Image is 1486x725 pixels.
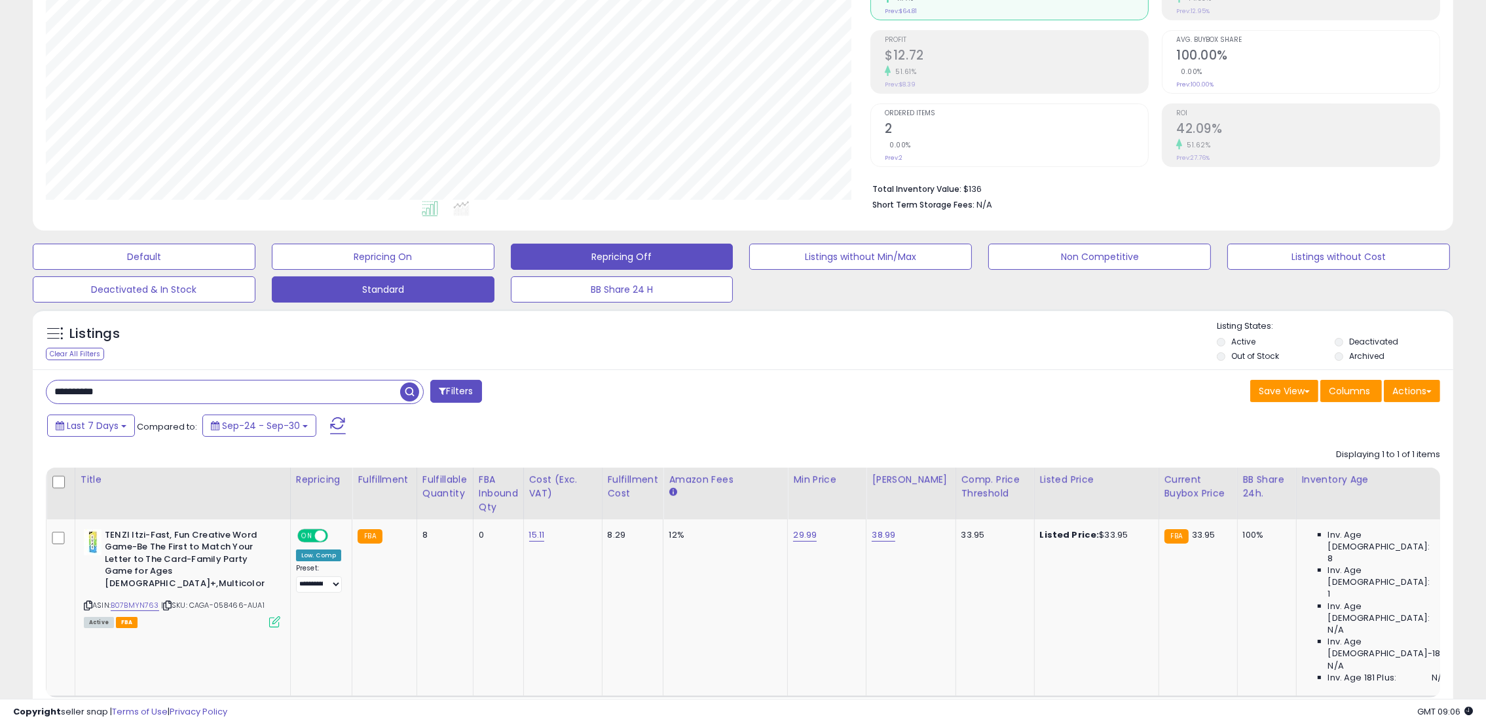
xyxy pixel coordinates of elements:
div: $33.95 [1040,529,1149,541]
span: ON [299,530,315,541]
a: B07BMYN763 [111,600,159,611]
small: Prev: $8.39 [885,81,916,88]
small: Prev: $64.81 [885,7,917,15]
span: | SKU: CAGA-058466-AUA1 [161,600,265,610]
span: FBA [116,617,138,628]
div: Title [81,473,285,487]
b: Total Inventory Value: [872,183,961,195]
li: $136 [872,180,1430,196]
div: seller snap | | [13,706,227,718]
div: Comp. Price Threshold [961,473,1029,500]
span: 1 [1328,588,1331,600]
small: 51.62% [1182,140,1210,150]
div: 0 [479,529,513,541]
button: Non Competitive [988,244,1211,270]
div: Repricing [296,473,347,487]
span: Inv. Age 181 Plus: [1328,672,1397,684]
span: N/A [1328,624,1344,636]
button: Last 7 Days [47,415,135,437]
button: BB Share 24 H [511,276,734,303]
span: OFF [326,530,347,541]
a: Terms of Use [112,705,168,718]
h2: 42.09% [1176,121,1440,139]
span: Inv. Age [DEMOGRAPHIC_DATA]: [1328,529,1448,553]
span: Avg. Buybox Share [1176,37,1440,44]
label: Active [1231,336,1255,347]
span: Compared to: [137,420,197,433]
button: Listings without Min/Max [749,244,972,270]
div: 8 [422,529,463,541]
div: Inventory Age [1302,473,1453,487]
div: Amazon Fees [669,473,782,487]
div: Fulfillment [358,473,411,487]
a: 29.99 [793,529,817,542]
div: Fulfillable Quantity [422,473,468,500]
small: 0.00% [885,140,911,150]
div: FBA inbound Qty [479,473,518,514]
button: Actions [1384,380,1440,402]
small: 0.00% [1176,67,1202,77]
span: All listings currently available for purchase on Amazon [84,617,114,628]
button: Listings without Cost [1227,244,1450,270]
div: Displaying 1 to 1 of 1 items [1336,449,1440,461]
small: Prev: 27.76% [1176,154,1210,162]
b: Listed Price: [1040,529,1100,541]
div: Listed Price [1040,473,1153,487]
a: 15.11 [529,529,545,542]
span: N/A [1328,660,1344,672]
span: Inv. Age [DEMOGRAPHIC_DATA]: [1328,565,1448,588]
b: TENZI Itzi-Fast, Fun Creative Word Game-Be The First to Match Your Letter to The Card-Family Part... [105,529,264,593]
span: Ordered Items [885,110,1148,117]
div: Preset: [296,564,343,593]
small: 51.61% [891,67,916,77]
button: Sep-24 - Sep-30 [202,415,316,437]
span: Inv. Age [DEMOGRAPHIC_DATA]-180: [1328,636,1448,660]
span: 2025-10-9 09:06 GMT [1417,705,1473,718]
a: 38.99 [872,529,895,542]
span: N/A [1432,672,1448,684]
span: Profit [885,37,1148,44]
small: Prev: 2 [885,154,902,162]
div: Clear All Filters [46,348,104,360]
div: Low. Comp [296,549,341,561]
button: Repricing On [272,244,494,270]
button: Deactivated & In Stock [33,276,255,303]
div: BB Share 24h. [1243,473,1291,500]
div: 33.95 [961,529,1024,541]
button: Save View [1250,380,1318,402]
a: Privacy Policy [170,705,227,718]
label: Out of Stock [1231,350,1279,362]
span: Sep-24 - Sep-30 [222,419,300,432]
div: 12% [669,529,777,541]
span: Columns [1329,384,1370,398]
div: ASIN: [84,529,280,626]
span: 33.95 [1192,529,1216,541]
small: Prev: 100.00% [1176,81,1214,88]
div: 8.29 [608,529,654,541]
button: Filters [430,380,481,403]
h2: 100.00% [1176,48,1440,65]
span: Inv. Age [DEMOGRAPHIC_DATA]: [1328,601,1448,624]
small: Amazon Fees. [669,487,677,498]
button: Columns [1320,380,1382,402]
span: N/A [976,198,992,211]
p: Listing States: [1217,320,1453,333]
button: Default [33,244,255,270]
label: Deactivated [1349,336,1398,347]
img: 31d4pVKnCjL._SL40_.jpg [84,529,102,555]
span: Last 7 Days [67,419,119,432]
div: Min Price [793,473,861,487]
div: Current Buybox Price [1164,473,1232,500]
button: Repricing Off [511,244,734,270]
label: Archived [1349,350,1384,362]
span: ROI [1176,110,1440,117]
b: Short Term Storage Fees: [872,199,975,210]
small: FBA [1164,529,1189,544]
div: [PERSON_NAME] [872,473,950,487]
div: Cost (Exc. VAT) [529,473,597,500]
h2: $12.72 [885,48,1148,65]
div: Fulfillment Cost [608,473,658,500]
span: 8 [1328,553,1333,565]
h2: 2 [885,121,1148,139]
h5: Listings [69,325,120,343]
